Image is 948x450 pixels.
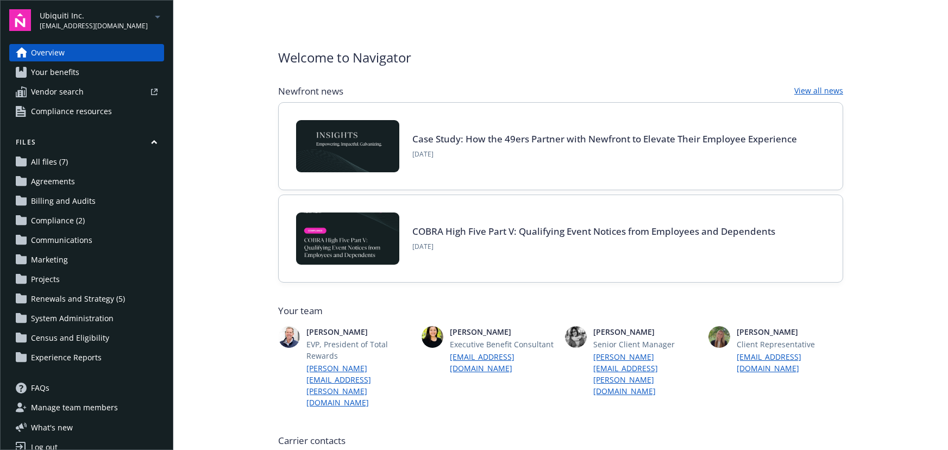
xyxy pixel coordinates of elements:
span: [DATE] [412,242,775,252]
span: [PERSON_NAME] [737,326,843,337]
span: [PERSON_NAME] [450,326,556,337]
span: Your benefits [31,64,79,81]
span: Your team [278,304,843,317]
img: photo [565,326,587,348]
a: Manage team members [9,399,164,416]
a: Billing and Audits [9,192,164,210]
span: Census and Eligibility [31,329,109,347]
span: Compliance resources [31,103,112,120]
a: Agreements [9,173,164,190]
a: Case Study: How the 49ers Partner with Newfront to Elevate Their Employee Experience [412,133,797,145]
a: FAQs [9,379,164,397]
a: View all news [794,85,843,98]
img: photo [708,326,730,348]
span: [PERSON_NAME] [593,326,700,337]
button: Files [9,137,164,151]
span: Client Representative [737,339,843,350]
a: Vendor search [9,83,164,101]
a: Overview [9,44,164,61]
span: Senior Client Manager [593,339,700,350]
a: Compliance (2) [9,212,164,229]
span: Newfront news [278,85,343,98]
span: Experience Reports [31,349,102,366]
span: Welcome to Navigator [278,48,411,67]
a: Communications [9,232,164,249]
span: Ubiquiti Inc. [40,10,148,21]
img: navigator-logo.svg [9,9,31,31]
a: [EMAIL_ADDRESS][DOMAIN_NAME] [737,351,843,374]
span: Manage team members [31,399,118,416]
span: Vendor search [31,83,84,101]
a: arrowDropDown [151,10,164,23]
span: Communications [31,232,92,249]
span: Compliance (2) [31,212,85,229]
a: Marketing [9,251,164,268]
span: Executive Benefit Consultant [450,339,556,350]
span: [PERSON_NAME] [306,326,413,337]
span: Overview [31,44,65,61]
a: Projects [9,271,164,288]
a: Census and Eligibility [9,329,164,347]
a: Experience Reports [9,349,164,366]
a: System Administration [9,310,164,327]
a: All files (7) [9,153,164,171]
a: Compliance resources [9,103,164,120]
span: EVP, President of Total Rewards [306,339,413,361]
span: Billing and Audits [31,192,96,210]
span: What ' s new [31,422,73,433]
span: Marketing [31,251,68,268]
a: Your benefits [9,64,164,81]
a: [EMAIL_ADDRESS][DOMAIN_NAME] [450,351,556,374]
span: Carrier contacts [278,434,843,447]
a: COBRA High Five Part V: Qualifying Event Notices from Employees and Dependents [412,225,775,237]
button: Ubiquiti Inc.[EMAIL_ADDRESS][DOMAIN_NAME]arrowDropDown [40,9,164,31]
span: [DATE] [412,149,797,159]
span: [EMAIL_ADDRESS][DOMAIN_NAME] [40,21,148,31]
span: All files (7) [31,153,68,171]
span: Renewals and Strategy (5) [31,290,125,308]
a: Renewals and Strategy (5) [9,290,164,308]
span: FAQs [31,379,49,397]
a: [PERSON_NAME][EMAIL_ADDRESS][PERSON_NAME][DOMAIN_NAME] [306,362,413,408]
img: photo [278,326,300,348]
a: [PERSON_NAME][EMAIL_ADDRESS][PERSON_NAME][DOMAIN_NAME] [593,351,700,397]
img: photo [422,326,443,348]
button: What's new [9,422,90,433]
img: Card Image - INSIGHTS copy.png [296,120,399,172]
span: System Administration [31,310,114,327]
span: Projects [31,271,60,288]
span: Agreements [31,173,75,190]
img: BLOG-Card Image - Compliance - COBRA High Five Pt 5 - 09-11-25.jpg [296,212,399,265]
